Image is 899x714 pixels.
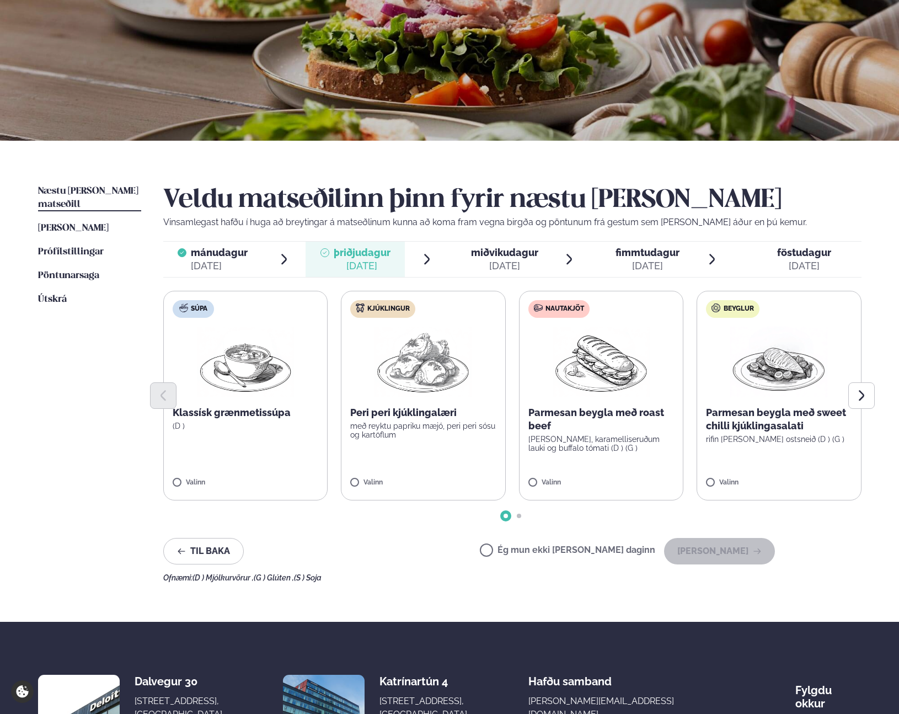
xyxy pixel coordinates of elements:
button: Previous slide [150,382,176,409]
span: fimmtudagur [616,247,679,258]
p: Klassísk grænmetissúpa [173,406,319,419]
p: Peri peri kjúklingalæri [350,406,496,419]
p: Parmesan beygla með sweet chilli kjúklingasalati [706,406,852,433]
span: Go to slide 1 [504,514,508,518]
span: Pöntunarsaga [38,271,99,280]
button: [PERSON_NAME] [664,538,775,564]
span: Beyglur [724,305,754,313]
p: [PERSON_NAME], karamelliseruðum lauki og buffalo tómati (D ) (G ) [528,435,675,452]
span: Hafðu samband [528,666,612,688]
div: [DATE] [777,259,831,273]
span: miðvikudagur [471,247,538,258]
p: rifin [PERSON_NAME] ostsneið (D ) (G ) [706,435,852,444]
span: (G ) Glúten , [254,573,294,582]
a: [PERSON_NAME] [38,222,109,235]
img: Panini.png [553,327,650,397]
button: Next slide [848,382,875,409]
div: [DATE] [191,259,248,273]
div: [DATE] [616,259,679,273]
img: chicken.svg [356,303,365,312]
span: Súpa [191,305,207,313]
p: Vinsamlegast hafðu í huga að breytingar á matseðlinum kunna að koma fram vegna birgða og pöntunum... [163,216,861,229]
span: [PERSON_NAME] [38,223,109,233]
div: Fylgdu okkur [795,675,861,710]
a: Útskrá [38,293,67,306]
span: Nautakjöt [545,305,584,313]
div: [DATE] [471,259,538,273]
span: þriðjudagur [334,247,390,258]
p: með reyktu papriku mæjó, peri peri sósu og kartöflum [350,422,496,439]
span: Næstu [PERSON_NAME] matseðill [38,187,138,209]
span: föstudagur [777,247,831,258]
span: (S ) Soja [294,573,322,582]
span: Útskrá [38,295,67,304]
p: (D ) [173,422,319,430]
img: beef.svg [534,303,543,312]
p: Parmesan beygla með roast beef [528,406,675,433]
div: Dalvegur 30 [135,675,222,688]
span: Kjúklingur [367,305,410,313]
span: mánudagur [191,247,248,258]
img: soup.svg [179,303,188,312]
a: Pöntunarsaga [38,269,99,283]
h2: Veldu matseðilinn þinn fyrir næstu [PERSON_NAME] [163,185,861,216]
img: Soup.png [197,327,294,397]
img: Chicken-breast.png [730,327,827,397]
img: Chicken-thighs.png [374,327,472,397]
a: Cookie settings [11,680,34,703]
div: Ofnæmi: [163,573,861,582]
button: Til baka [163,538,244,564]
a: Prófílstillingar [38,246,104,259]
img: bagle-new-16px.svg [711,303,721,312]
span: (D ) Mjólkurvörur , [192,573,254,582]
a: Næstu [PERSON_NAME] matseðill [38,185,141,211]
span: Go to slide 2 [517,514,521,518]
div: [DATE] [334,259,390,273]
span: Prófílstillingar [38,247,104,257]
div: Katrínartún 4 [379,675,467,688]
